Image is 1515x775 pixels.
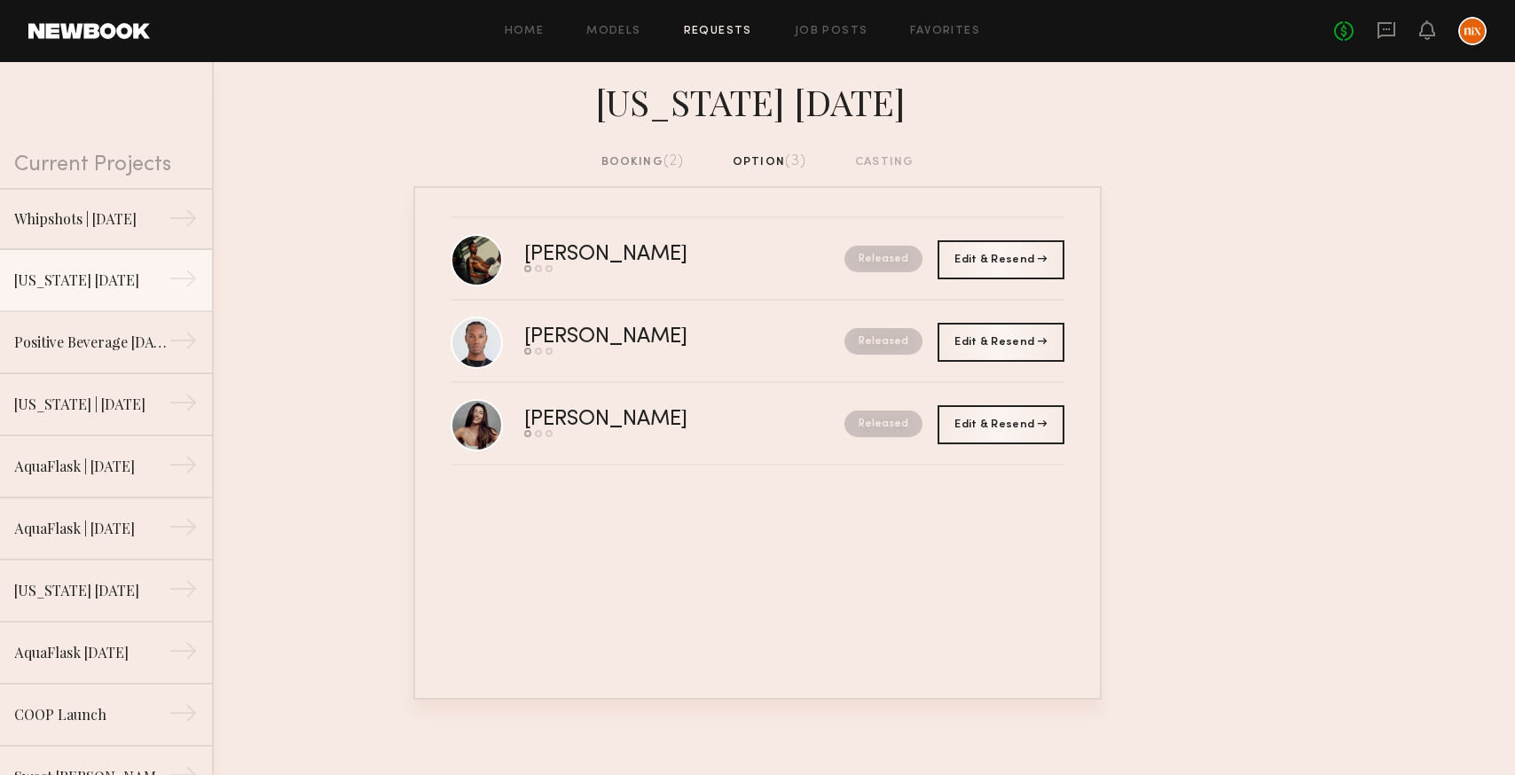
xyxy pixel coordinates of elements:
a: Job Posts [795,26,868,37]
div: [US_STATE] | [DATE] [14,394,169,415]
div: → [169,388,198,424]
div: [US_STATE] [DATE] [14,270,169,291]
a: Models [586,26,640,37]
a: Requests [684,26,752,37]
div: → [169,450,198,486]
div: [PERSON_NAME] [524,327,766,348]
div: [PERSON_NAME] [524,245,766,265]
div: → [169,264,198,300]
a: [PERSON_NAME]Released [451,301,1064,383]
a: Favorites [910,26,980,37]
div: → [169,326,198,362]
div: [US_STATE] [DATE] [14,580,169,601]
span: Edit & Resend [954,419,1047,430]
div: booking [601,153,685,172]
nb-request-status: Released [844,328,922,355]
div: Whipshots | [DATE] [14,208,169,230]
div: Positive Beverage [DATE] [14,332,169,353]
div: AquaFlask | [DATE] [14,518,169,539]
span: Edit & Resend [954,337,1047,348]
span: Edit & Resend [954,254,1047,265]
nb-request-status: Released [844,246,922,272]
div: → [169,699,198,734]
div: AquaFlask [DATE] [14,642,169,663]
a: [PERSON_NAME]Released [451,383,1064,466]
a: [PERSON_NAME]Released [451,218,1064,301]
div: → [169,637,198,672]
div: → [169,513,198,548]
div: → [169,204,198,239]
div: AquaFlask | [DATE] [14,456,169,477]
div: [PERSON_NAME] [524,410,766,430]
div: [US_STATE] [DATE] [413,76,1102,124]
nb-request-status: Released [844,411,922,437]
span: (2) [663,154,685,168]
div: COOP Launch [14,704,169,725]
div: → [169,575,198,610]
a: Home [505,26,545,37]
